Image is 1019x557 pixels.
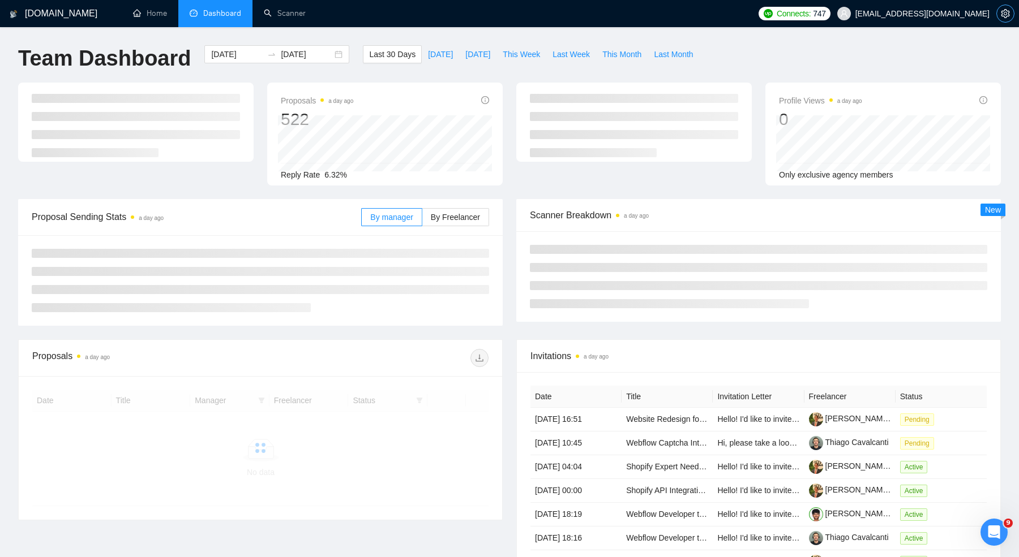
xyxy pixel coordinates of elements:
button: [DATE] [422,45,459,63]
span: info-circle [979,96,987,104]
img: c1ZPnG1PB-xxOX2uMotUrOAIAI8gMc9S8bxiEC9DoNJNAoKpi2UxI-irMO_pDSdYaU [809,436,823,450]
button: This Month [596,45,648,63]
a: Pending [900,438,939,447]
button: This Week [496,45,546,63]
td: Webflow Captcha Integration [622,431,713,455]
span: Dashboard [203,8,241,18]
time: a day ago [139,215,164,221]
span: Profile Views [779,94,862,107]
button: Last 30 Days [363,45,422,63]
iframe: Intercom live chat [981,519,1008,546]
time: a day ago [85,354,110,360]
span: Proposal Sending Stats [32,210,361,224]
span: dashboard [190,9,198,17]
span: setting [997,9,1014,18]
span: Pending [900,437,934,450]
td: [DATE] 10:45 [530,431,622,455]
a: [PERSON_NAME] Chalaca [PERSON_NAME] [809,461,989,470]
a: Active [900,509,932,519]
img: c1PYg2RFmoAoYv-95gynOyD5mL57fef8ep7XqdQUmkg9mUw9U1Eq99aMnEBB4sac9f [809,483,823,498]
td: [DATE] 18:19 [530,503,622,526]
span: Last 30 Days [369,48,416,61]
span: user [840,10,848,18]
div: 522 [281,109,353,130]
a: Active [900,533,932,542]
span: New [985,205,1001,214]
td: [DATE] 18:16 [530,526,622,550]
th: Invitation Letter [713,386,804,408]
span: to [267,50,276,59]
span: info-circle [481,96,489,104]
a: Website Redesign for Enhanced Conversion and Mobile Optimization [626,414,869,424]
a: homeHome [133,8,167,18]
span: Last Month [654,48,693,61]
td: [DATE] 16:51 [530,408,622,431]
a: Webflow Captcha Integration [626,438,728,447]
h1: Team Dashboard [18,45,191,72]
th: Title [622,386,713,408]
time: a day ago [584,353,609,360]
span: Active [900,485,928,497]
a: Active [900,462,932,471]
span: Invitations [530,349,987,363]
td: [DATE] 04:04 [530,455,622,479]
td: [DATE] 00:00 [530,479,622,503]
span: 9 [1004,519,1013,528]
span: By manager [370,213,413,222]
span: Active [900,461,928,473]
span: By Freelancer [431,213,480,222]
span: This Month [602,48,641,61]
span: Active [900,508,928,521]
input: Start date [211,48,263,61]
img: upwork-logo.png [764,9,773,18]
a: [PERSON_NAME] Chalaca [PERSON_NAME] [809,414,989,423]
th: Freelancer [804,386,896,408]
time: a day ago [837,98,862,104]
a: Shopify API Integration for Multi-Supplier Dental Marketplace [626,486,840,495]
button: [DATE] [459,45,496,63]
img: c159tilAX3ytkylqAi6PdtFsaHtG-R_BFbY_QYl0_KF6fcEds5t2ovDzb1T6VcPUXc [809,507,823,521]
span: 6.32% [324,170,347,179]
th: Date [530,386,622,408]
a: Webflow Developer to Audit and Improve Launch of Agave Directory and Online Courses [626,509,937,519]
div: Proposals [32,349,260,367]
span: Scanner Breakdown [530,208,987,222]
td: Webflow Developer to Audit and Improve Launch of Agave Directory and Online Courses [622,503,713,526]
th: Status [896,386,987,408]
img: c1ZPnG1PB-xxOX2uMotUrOAIAI8gMc9S8bxiEC9DoNJNAoKpi2UxI-irMO_pDSdYaU [809,531,823,545]
span: Pending [900,413,934,426]
a: [PERSON_NAME] Chalaca [PERSON_NAME] [809,485,989,494]
button: Last Week [546,45,596,63]
span: Last Week [553,48,590,61]
a: [PERSON_NAME] [PERSON_NAME] [809,509,958,518]
span: [DATE] [465,48,490,61]
div: 0 [779,109,862,130]
td: Webflow Developer to Audit and Improve Launch of Agave Directory and Online Courses [622,526,713,550]
img: c1PYg2RFmoAoYv-95gynOyD5mL57fef8ep7XqdQUmkg9mUw9U1Eq99aMnEBB4sac9f [809,460,823,474]
a: Active [900,486,932,495]
a: Shopify Expert Needed for Supermarket POS Integration [626,462,825,471]
input: End date [281,48,332,61]
td: Shopify API Integration for Multi-Supplier Dental Marketplace [622,479,713,503]
img: c1PYg2RFmoAoYv-95gynOyD5mL57fef8ep7XqdQUmkg9mUw9U1Eq99aMnEBB4sac9f [809,412,823,426]
span: swap-right [267,50,276,59]
button: Last Month [648,45,699,63]
span: [DATE] [428,48,453,61]
a: Webflow Developer to Audit and Improve Launch of Agave Directory and Online Courses [626,533,937,542]
button: setting [996,5,1014,23]
span: Proposals [281,94,353,107]
span: Active [900,532,928,545]
a: searchScanner [264,8,306,18]
time: a day ago [624,213,649,219]
span: 747 [813,7,825,20]
td: Shopify Expert Needed for Supermarket POS Integration [622,455,713,479]
td: Website Redesign for Enhanced Conversion and Mobile Optimization [622,408,713,431]
span: Only exclusive agency members [779,170,893,179]
a: Pending [900,414,939,424]
span: Reply Rate [281,170,320,179]
a: setting [996,9,1014,18]
span: Connects: [777,7,811,20]
a: Thiago Cavalcanti [809,438,889,447]
span: This Week [503,48,540,61]
img: logo [10,5,18,23]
